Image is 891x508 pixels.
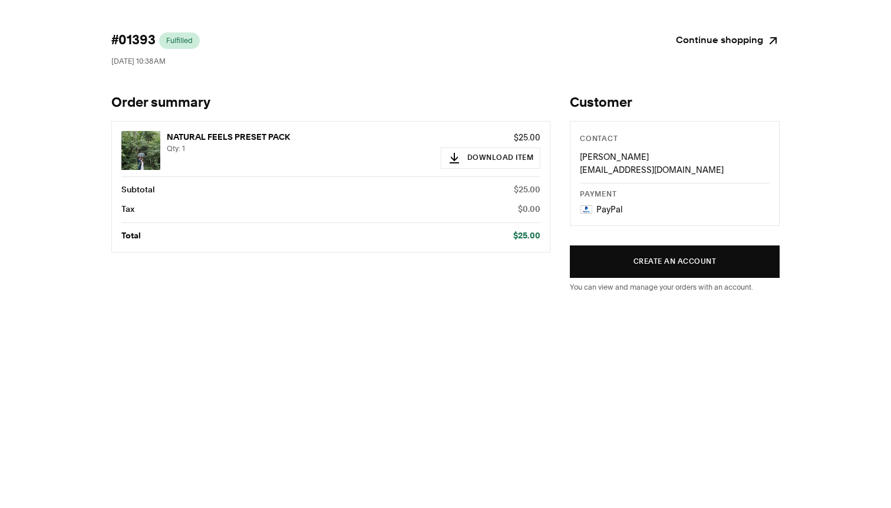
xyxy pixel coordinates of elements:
[570,283,753,291] span: You can view and manage your orders with an account.
[121,131,160,170] img: NATURAL FEELS PRESET PACK
[570,95,780,112] h2: Customer
[580,152,649,162] span: [PERSON_NAME]
[121,230,141,242] p: Total
[167,144,185,153] span: Qty: 1
[676,32,780,49] a: Continue shopping
[580,136,618,143] span: Contact
[518,203,540,216] p: $0.00
[580,165,724,175] span: [EMAIL_ADDRESS][DOMAIN_NAME]
[514,183,540,196] p: $25.00
[167,131,434,144] p: NATURAL FEELS PRESET PACK
[111,57,166,65] span: [DATE] 10:38 AM
[441,148,541,169] button: Download Item
[513,230,540,242] p: $25.00
[570,245,780,278] button: Create an account
[166,36,193,45] span: Fulfilled
[111,95,550,112] h1: Order summary
[111,32,156,49] span: #01393
[580,191,616,198] span: Payment
[596,203,623,216] p: PayPal
[121,203,134,216] p: Tax
[441,131,541,144] p: $25.00
[121,183,155,196] p: Subtotal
